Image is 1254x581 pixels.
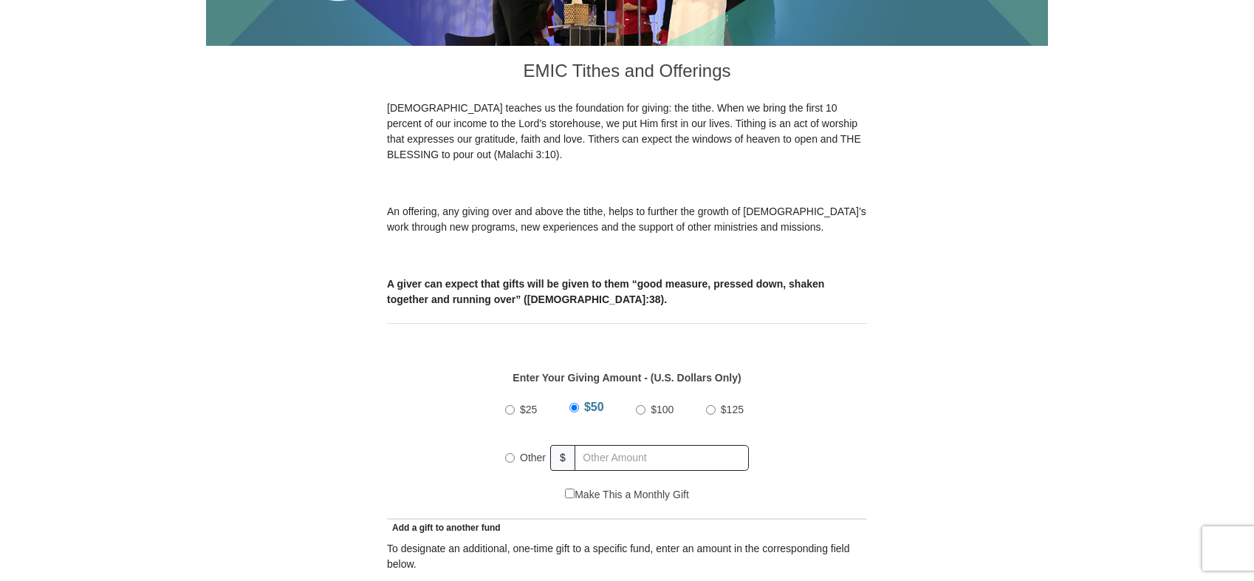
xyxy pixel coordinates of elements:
[387,101,867,163] p: [DEMOGRAPHIC_DATA] teaches us the foundation for giving: the tithe. When we bring the first 10 pe...
[387,278,824,305] b: A giver can expect that gifts will be given to them “good measure, pressed down, shaken together ...
[387,523,501,533] span: Add a gift to another fund
[387,204,867,235] p: An offering, any giving over and above the tithe, helps to further the growth of [DEMOGRAPHIC_DAT...
[651,404,674,415] span: $100
[513,372,741,384] strong: Enter Your Giving Amount - (U.S. Dollars Only)
[575,445,749,471] input: Other Amount
[584,401,604,413] span: $50
[387,541,867,572] div: To designate an additional, one-time gift to a specific fund, enter an amount in the correspondin...
[387,46,867,101] h3: EMIC Tithes and Offerings
[565,489,575,498] input: Make This a Monthly Gift
[520,404,537,415] span: $25
[520,452,546,463] span: Other
[565,487,689,503] label: Make This a Monthly Gift
[721,404,744,415] span: $125
[550,445,575,471] span: $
